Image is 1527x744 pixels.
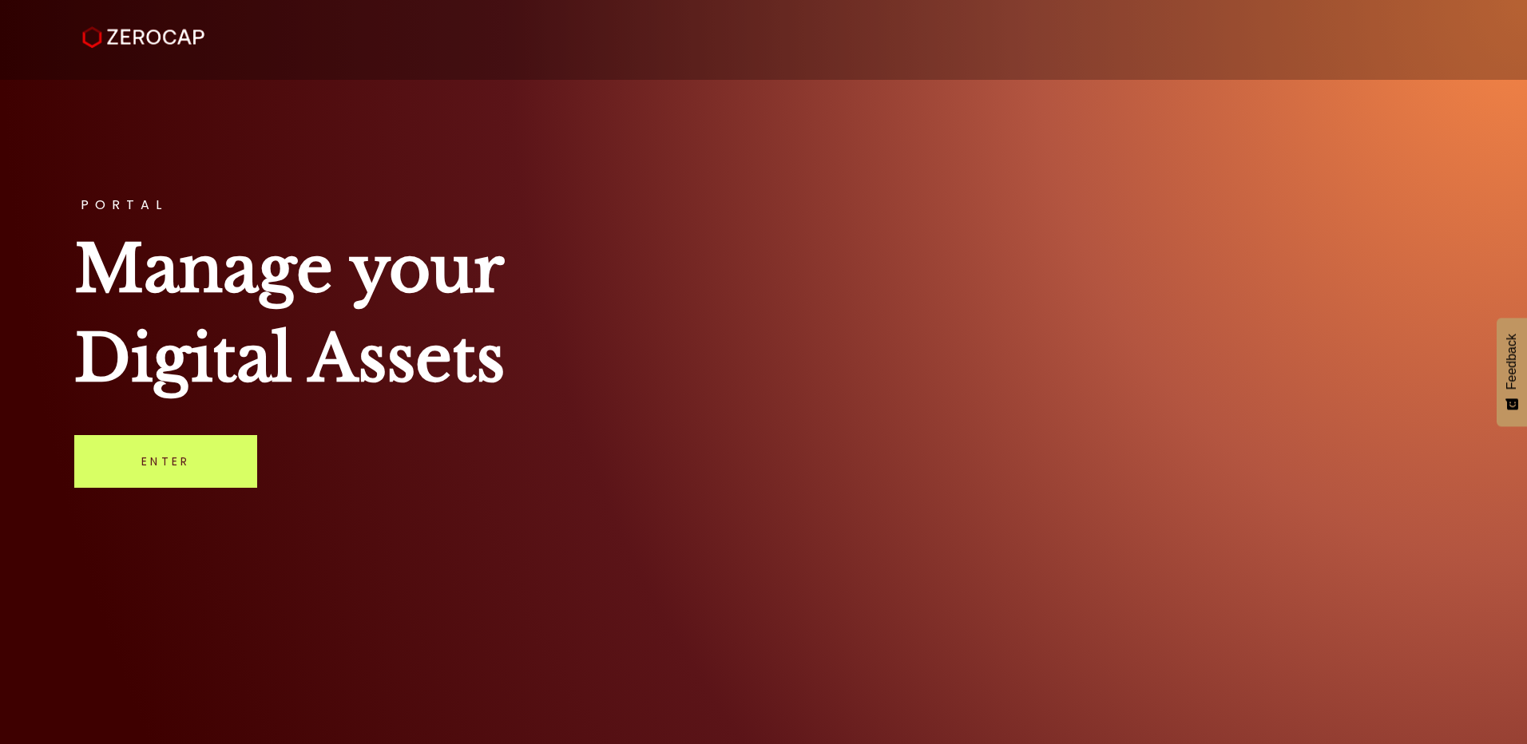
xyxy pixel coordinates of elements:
a: Enter [74,435,257,488]
h1: Manage your Digital Assets [74,224,1453,403]
img: ZeroCap [82,26,204,49]
h3: PORTAL [74,199,1453,212]
span: Feedback [1505,334,1519,390]
button: Feedback - Show survey [1497,318,1527,426]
